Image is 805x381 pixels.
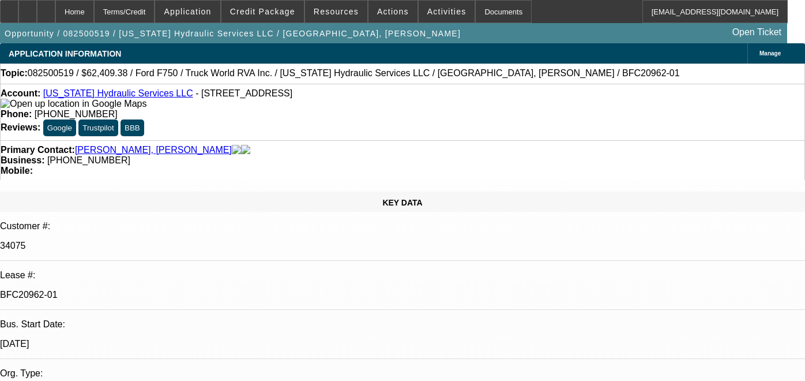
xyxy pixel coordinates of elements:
span: [PHONE_NUMBER] [35,109,118,119]
strong: Account: [1,88,40,98]
span: Actions [377,7,409,16]
strong: Reviews: [1,122,40,132]
button: Activities [419,1,475,23]
strong: Phone: [1,109,32,119]
button: Actions [368,1,417,23]
span: 082500519 / $62,409.38 / Ford F750 / Truck World RVA Inc. / [US_STATE] Hydraulic Services LLC / [... [28,68,680,79]
span: KEY DATA [382,198,422,207]
button: Application [155,1,220,23]
strong: Mobile: [1,166,33,175]
span: Opportunity / 082500519 / [US_STATE] Hydraulic Services LLC / [GEOGRAPHIC_DATA], [PERSON_NAME] [5,29,461,38]
span: - [STREET_ADDRESS] [195,88,292,98]
span: Manage [759,50,781,57]
span: [PHONE_NUMBER] [47,155,130,165]
img: facebook-icon.png [232,145,241,155]
a: View Google Maps [1,99,146,109]
a: [US_STATE] Hydraulic Services LLC [43,88,193,98]
span: APPLICATION INFORMATION [9,49,121,58]
span: Application [164,7,211,16]
button: Resources [305,1,367,23]
button: Trustpilot [78,119,118,136]
a: [PERSON_NAME], [PERSON_NAME] [75,145,232,155]
span: Credit Package [230,7,295,16]
img: Open up location in Google Maps [1,99,146,109]
img: linkedin-icon.png [241,145,250,155]
strong: Topic: [1,68,28,79]
button: Google [43,119,76,136]
span: Activities [427,7,467,16]
button: BBB [121,119,144,136]
strong: Primary Contact: [1,145,75,155]
span: Resources [314,7,359,16]
strong: Business: [1,155,44,165]
button: Credit Package [221,1,304,23]
a: Open Ticket [728,23,786,42]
